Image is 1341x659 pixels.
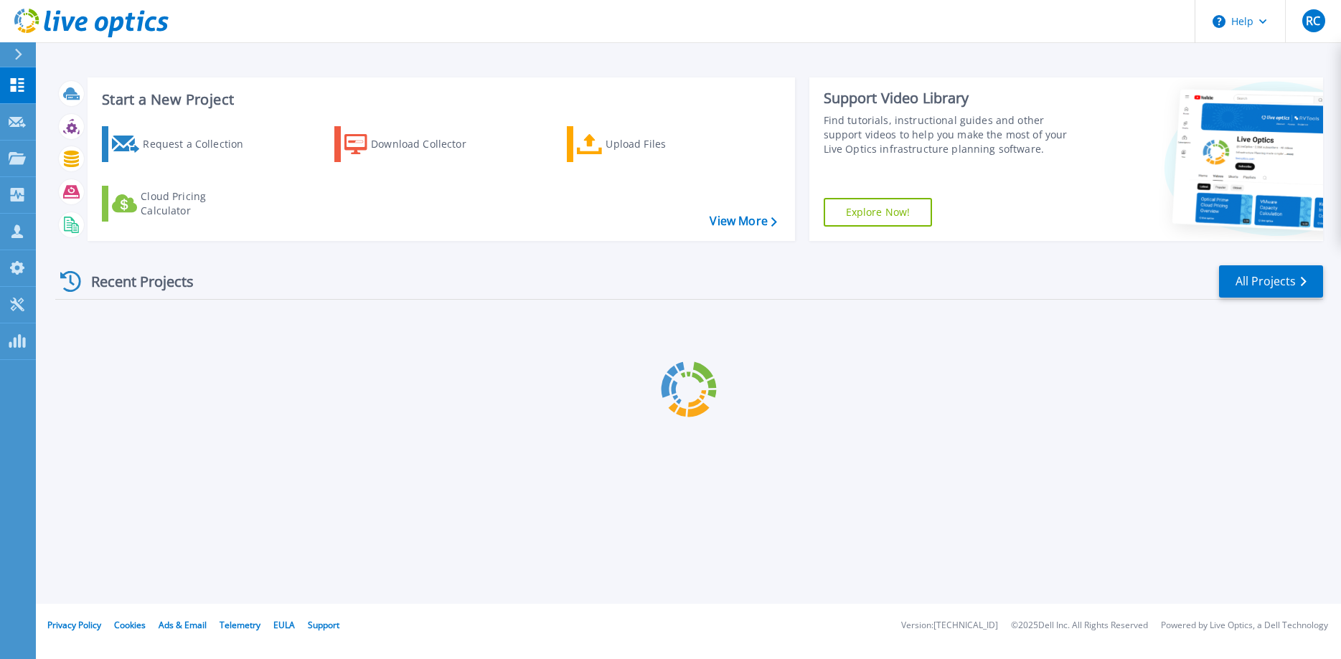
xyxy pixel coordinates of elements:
div: Cloud Pricing Calculator [141,189,255,218]
a: Explore Now! [824,198,933,227]
span: RC [1306,15,1320,27]
a: All Projects [1219,265,1323,298]
h3: Start a New Project [102,92,776,108]
a: Upload Files [567,126,727,162]
a: Telemetry [220,619,260,631]
a: Privacy Policy [47,619,101,631]
div: Find tutorials, instructional guides and other support videos to help you make the most of your L... [824,113,1086,156]
div: Download Collector [371,130,486,158]
a: Ads & Email [159,619,207,631]
a: EULA [273,619,295,631]
a: Request a Collection [102,126,262,162]
div: Upload Files [606,130,720,158]
li: Powered by Live Optics, a Dell Technology [1161,621,1328,630]
div: Request a Collection [143,130,258,158]
li: Version: [TECHNICAL_ID] [901,621,998,630]
li: © 2025 Dell Inc. All Rights Reserved [1011,621,1148,630]
a: Cloud Pricing Calculator [102,186,262,222]
div: Support Video Library [824,89,1086,108]
div: Recent Projects [55,264,213,299]
a: Support [308,619,339,631]
a: Download Collector [334,126,494,162]
a: View More [710,214,776,228]
a: Cookies [114,619,146,631]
